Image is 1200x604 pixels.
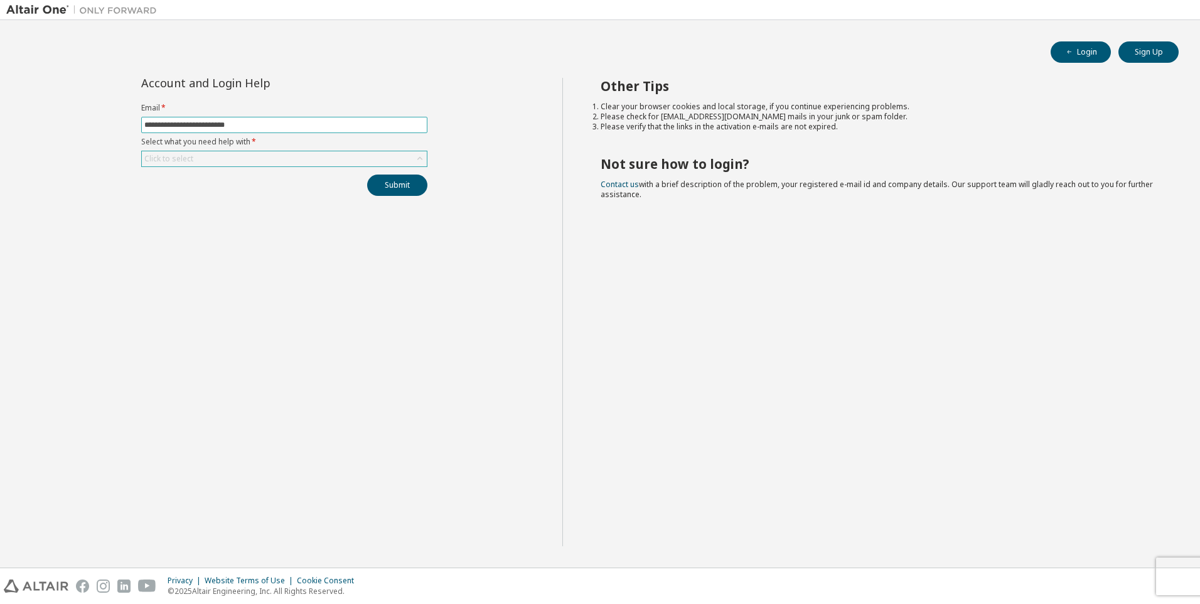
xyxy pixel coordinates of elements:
label: Select what you need help with [141,137,427,147]
img: linkedin.svg [117,580,131,593]
li: Please verify that the links in the activation e-mails are not expired. [601,122,1157,132]
button: Sign Up [1118,41,1179,63]
div: Account and Login Help [141,78,370,88]
span: with a brief description of the problem, your registered e-mail id and company details. Our suppo... [601,179,1153,200]
img: facebook.svg [76,580,89,593]
img: instagram.svg [97,580,110,593]
div: Click to select [142,151,427,166]
img: altair_logo.svg [4,580,68,593]
div: Privacy [168,576,205,586]
li: Clear your browser cookies and local storage, if you continue experiencing problems. [601,102,1157,112]
p: © 2025 Altair Engineering, Inc. All Rights Reserved. [168,586,362,596]
div: Click to select [144,154,193,164]
label: Email [141,103,427,113]
li: Please check for [EMAIL_ADDRESS][DOMAIN_NAME] mails in your junk or spam folder. [601,112,1157,122]
h2: Not sure how to login? [601,156,1157,172]
img: Altair One [6,4,163,16]
h2: Other Tips [601,78,1157,94]
button: Submit [367,175,427,196]
button: Login [1051,41,1111,63]
div: Website Terms of Use [205,576,297,586]
img: youtube.svg [138,580,156,593]
a: Contact us [601,179,639,190]
div: Cookie Consent [297,576,362,586]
